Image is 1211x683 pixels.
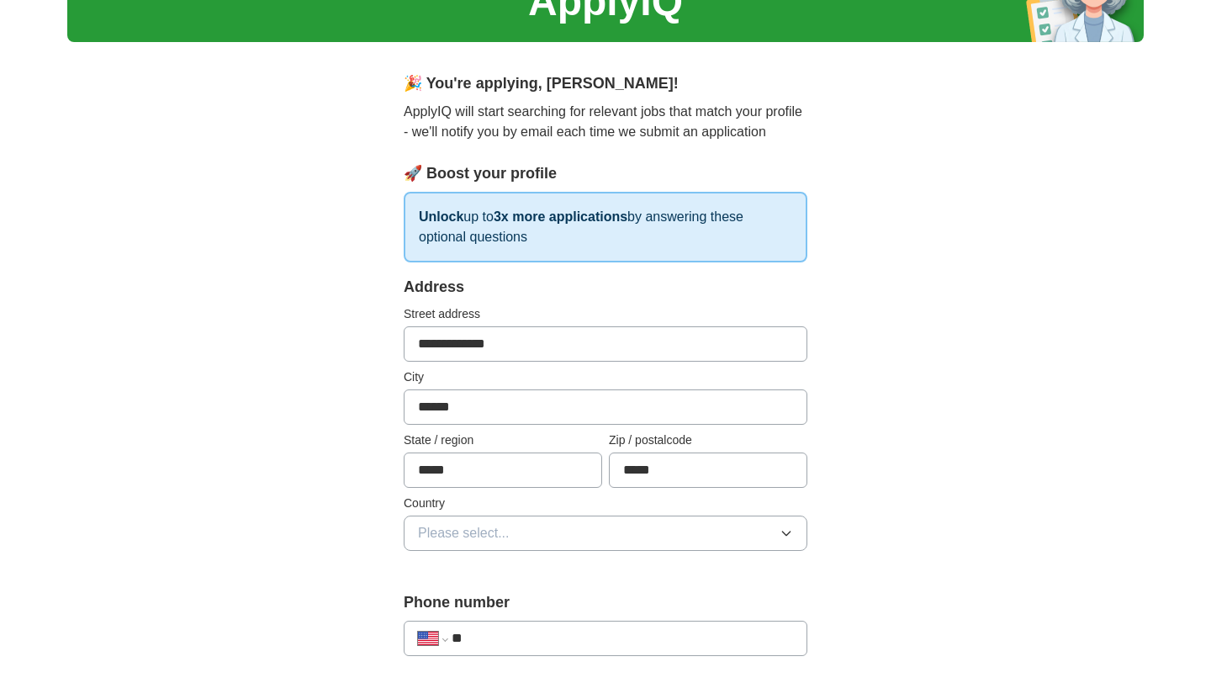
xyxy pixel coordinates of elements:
[404,276,807,299] div: Address
[494,209,627,224] strong: 3x more applications
[404,432,602,449] label: State / region
[419,209,463,224] strong: Unlock
[404,162,807,185] div: 🚀 Boost your profile
[404,591,807,614] label: Phone number
[404,192,807,262] p: up to by answering these optional questions
[404,495,807,512] label: Country
[404,102,807,142] p: ApplyIQ will start searching for relevant jobs that match your profile - we'll notify you by emai...
[404,305,807,323] label: Street address
[404,516,807,551] button: Please select...
[404,368,807,386] label: City
[609,432,807,449] label: Zip / postalcode
[418,523,510,543] span: Please select...
[404,72,807,95] div: 🎉 You're applying , [PERSON_NAME] !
